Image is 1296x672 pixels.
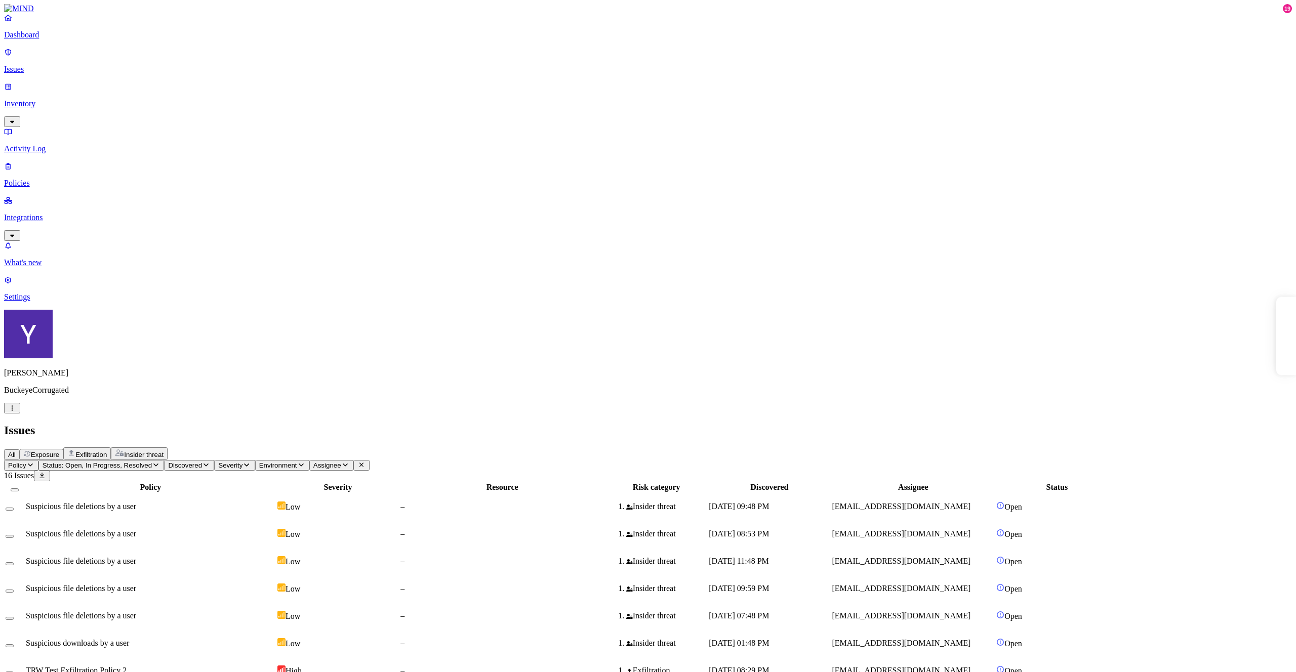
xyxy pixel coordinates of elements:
[286,530,300,538] span: Low
[996,611,1004,619] img: status-open
[277,583,286,592] img: severity-low
[6,617,14,620] button: Select row
[996,483,1117,492] div: Status
[4,258,1292,267] p: What's new
[400,529,404,538] span: –
[996,556,1004,564] img: status-open
[4,196,1292,239] a: Integrations
[4,386,1292,395] p: BuckeyeCorrugated
[400,611,404,620] span: –
[6,590,14,593] button: Select row
[4,127,1292,153] a: Activity Log
[75,451,107,458] span: Exfiltration
[4,161,1292,188] a: Policies
[286,612,300,620] span: Low
[26,557,136,565] span: Suspicious file deletions by a user
[1283,4,1292,13] div: 19
[4,82,1292,125] a: Inventory
[400,639,404,647] span: –
[286,557,300,566] span: Low
[626,502,707,511] div: Insider threat
[6,644,14,647] button: Select row
[4,13,1292,39] a: Dashboard
[277,611,286,619] img: severity-low
[4,179,1292,188] p: Policies
[259,461,297,469] span: Environment
[709,557,769,565] span: [DATE] 11:48 PM
[4,4,1292,13] a: MIND
[400,483,604,492] div: Resource
[1004,502,1022,511] span: Open
[31,451,59,458] span: Exposure
[1004,557,1022,566] span: Open
[26,502,136,511] span: Suspicious file deletions by a user
[218,461,242,469] span: Severity
[996,638,1004,646] img: status-open
[4,144,1292,153] p: Activity Log
[4,99,1292,108] p: Inventory
[996,529,1004,537] img: status-open
[277,501,286,510] img: severity-low
[709,502,769,511] span: [DATE] 09:48 PM
[4,4,34,13] img: MIND
[277,556,286,564] img: severity-low
[4,292,1292,302] p: Settings
[286,584,300,593] span: Low
[6,508,14,511] button: Select row
[832,584,971,593] span: [EMAIL_ADDRESS][DOMAIN_NAME]
[277,529,286,537] img: severity-low
[4,368,1292,377] p: [PERSON_NAME]
[4,241,1292,267] a: What's new
[400,584,404,593] span: –
[709,483,830,492] div: Discovered
[277,638,286,646] img: severity-low
[832,502,971,511] span: [EMAIL_ADDRESS][DOMAIN_NAME]
[4,30,1292,39] p: Dashboard
[4,310,53,358] img: Yana Orhov
[6,562,14,565] button: Select row
[277,483,398,492] div: Severity
[26,639,129,647] span: Suspicious downloads by a user
[832,611,971,620] span: [EMAIL_ADDRESS][DOMAIN_NAME]
[709,584,769,593] span: [DATE] 09:59 PM
[832,529,971,538] span: [EMAIL_ADDRESS][DOMAIN_NAME]
[400,502,404,511] span: –
[8,461,26,469] span: Policy
[313,461,341,469] span: Assignee
[709,529,769,538] span: [DATE] 08:53 PM
[400,557,404,565] span: –
[1004,530,1022,538] span: Open
[832,639,971,647] span: [EMAIL_ADDRESS][DOMAIN_NAME]
[4,275,1292,302] a: Settings
[1004,584,1022,593] span: Open
[709,639,769,647] span: [DATE] 01:48 PM
[626,611,707,620] div: Insider threat
[4,48,1292,74] a: Issues
[286,639,300,648] span: Low
[1004,612,1022,620] span: Open
[4,424,1292,437] h2: Issues
[286,502,300,511] span: Low
[996,501,1004,510] img: status-open
[4,213,1292,222] p: Integrations
[832,557,971,565] span: [EMAIL_ADDRESS][DOMAIN_NAME]
[626,529,707,538] div: Insider threat
[168,461,202,469] span: Discovered
[26,483,275,492] div: Policy
[43,461,152,469] span: Status: Open, In Progress, Resolved
[26,584,136,593] span: Suspicious file deletions by a user
[626,639,707,648] div: Insider threat
[26,611,136,620] span: Suspicious file deletions by a user
[996,583,1004,592] img: status-open
[11,488,19,491] button: Select all
[4,471,34,480] span: 16 Issues
[709,611,769,620] span: [DATE] 07:48 PM
[1004,639,1022,648] span: Open
[26,529,136,538] span: Suspicious file deletions by a user
[8,451,16,458] span: All
[6,535,14,538] button: Select row
[606,483,707,492] div: Risk category
[4,65,1292,74] p: Issues
[626,557,707,566] div: Insider threat
[124,451,164,458] span: Insider threat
